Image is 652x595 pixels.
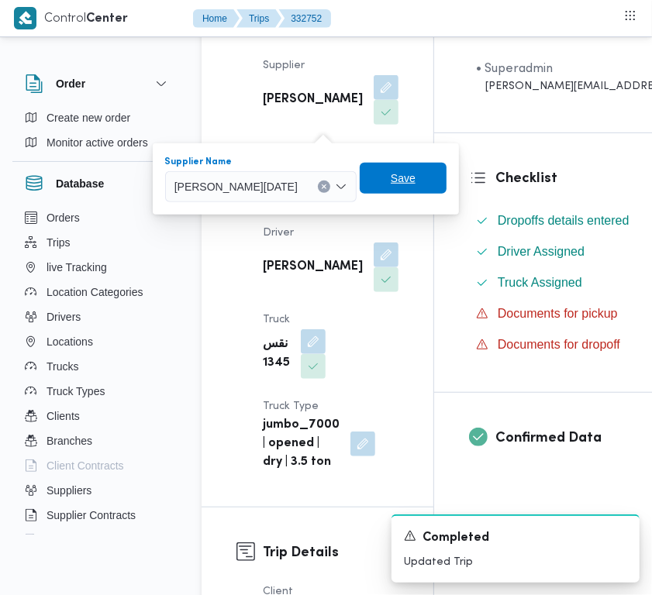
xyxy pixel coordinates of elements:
span: Clients [47,407,80,425]
button: Home [193,9,240,28]
span: Truck Assigned [498,276,582,289]
button: Supplier Contracts [19,503,177,528]
h3: Database [56,174,104,193]
b: [PERSON_NAME] [263,91,363,109]
span: Location Categories [47,283,143,301]
span: Truck Assigned [498,273,582,292]
span: Locations [47,332,93,351]
button: Clear input [318,181,330,193]
span: Monitor active orders [47,133,148,152]
span: live Tracking [47,258,107,277]
span: Driver [263,228,294,238]
span: Trips [47,233,71,252]
button: Orders [19,205,177,230]
b: Center [86,13,128,25]
button: Monitor active orders [19,130,177,155]
button: Truck Types [19,379,177,404]
button: Database [25,174,171,193]
button: 332752 [278,9,331,28]
button: Trips [19,230,177,255]
span: Branches [47,432,92,450]
span: Client Contracts [47,456,124,475]
button: Trips [236,9,281,28]
span: Driver Assigned [498,242,585,261]
div: Database [12,205,183,541]
button: Drivers [19,304,177,329]
label: Supplier Name [165,156,233,168]
button: Location Categories [19,280,177,304]
button: Devices [19,528,177,552]
div: Order [12,105,183,161]
span: Suppliers [47,481,91,500]
span: Driver Assigned [498,245,585,258]
button: Branches [19,428,177,453]
button: Locations [19,329,177,354]
h3: Order [56,74,85,93]
span: Documents for dropoff [498,335,620,354]
span: Orders [47,208,80,227]
div: Notification [404,528,627,548]
span: Drivers [47,308,81,326]
button: live Tracking [19,255,177,280]
button: Suppliers [19,478,177,503]
span: Documents for pickup [498,304,618,323]
span: Save [391,169,416,187]
p: Updated Trip [404,554,627,570]
span: Supplier [263,60,305,71]
b: [PERSON_NAME] [263,258,363,277]
button: Order [25,74,171,93]
button: Save [360,163,447,194]
span: Truck [263,315,290,325]
button: Open list of options [335,181,347,193]
b: jumbo_7000 | opened | dry | 3.5 ton [263,416,340,472]
button: Client Contracts [19,453,177,478]
b: نقس 1345 [263,335,290,373]
span: Truck Types [47,382,105,401]
span: Supplier Contracts [47,506,136,524]
button: Create new order [19,105,177,130]
span: Completed [423,529,489,548]
span: Documents for pickup [498,307,618,320]
span: [PERSON_NAME][DATE] [174,177,298,194]
span: Devices [47,531,85,549]
span: Trucks [47,357,78,376]
h3: Trip Details [263,542,398,563]
button: Clients [19,404,177,428]
span: Truck Type [263,401,319,411]
span: Dropoffs details entered [498,214,630,227]
img: X8yXhbKr1z7QwAAAABJRU5ErkJggg== [14,7,36,29]
button: Trucks [19,354,177,379]
span: Create new order [47,108,130,127]
span: Dropoffs details entered [498,212,630,230]
span: Documents for dropoff [498,338,620,351]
